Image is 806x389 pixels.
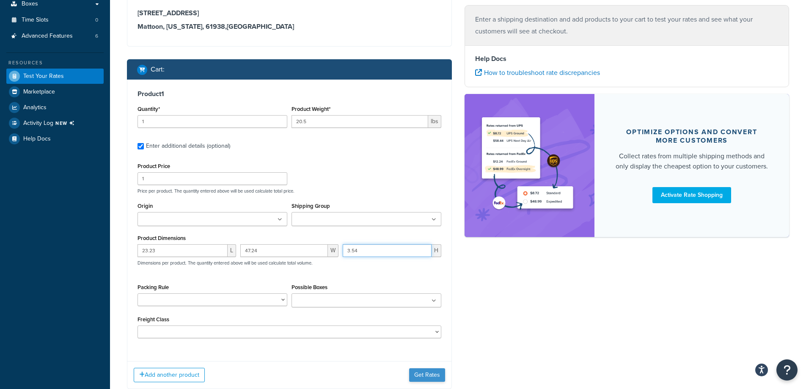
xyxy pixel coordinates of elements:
[55,120,78,127] span: NEW
[23,88,55,96] span: Marketplace
[138,284,169,290] label: Packing Rule
[138,143,144,149] input: Enter additional details (optional)
[138,203,153,209] label: Origin
[22,17,49,24] span: Time Slots
[652,187,731,203] a: Activate Rate Shopping
[409,368,445,382] button: Get Rates
[477,107,582,224] img: feature-image-rateshop-7084cbbcb2e67ef1d54c2e976f0e592697130d5817b016cf7cc7e13314366067.png
[292,106,330,112] label: Product Weight*
[328,244,338,257] span: W
[22,33,73,40] span: Advanced Features
[151,66,165,73] h2: Cart :
[475,68,600,77] a: How to troubleshoot rate discrepancies
[146,140,230,152] div: Enter additional details (optional)
[615,128,769,145] div: Optimize options and convert more customers
[138,316,169,323] label: Freight Class
[6,116,104,131] a: Activity LogNEW
[6,28,104,44] a: Advanced Features6
[6,12,104,28] li: Time Slots
[22,0,38,8] span: Boxes
[428,115,441,128] span: lbs
[23,135,51,143] span: Help Docs
[95,17,98,24] span: 0
[23,118,78,129] span: Activity Log
[432,244,441,257] span: H
[292,203,330,209] label: Shipping Group
[6,28,104,44] li: Advanced Features
[475,54,779,64] h4: Help Docs
[6,12,104,28] a: Time Slots0
[6,69,104,84] a: Test Your Rates
[135,260,313,266] p: Dimensions per product. The quantity entered above will be used calculate total volume.
[138,22,441,31] h3: Mattoon, [US_STATE], 61938 , [GEOGRAPHIC_DATA]
[135,188,443,194] p: Price per product. The quantity entered above will be used calculate total price.
[138,115,287,128] input: 0.0
[776,359,798,381] button: Open Resource Center
[138,235,186,241] label: Product Dimensions
[615,151,769,171] div: Collect rates from multiple shipping methods and only display the cheapest option to your customers.
[292,115,428,128] input: 0.00
[6,131,104,146] a: Help Docs
[6,59,104,66] div: Resources
[475,14,779,37] p: Enter a shipping destination and add products to your cart to test your rates and see what your c...
[138,106,160,112] label: Quantity*
[23,73,64,80] span: Test Your Rates
[228,244,236,257] span: L
[6,116,104,131] li: [object Object]
[138,9,441,17] h3: [STREET_ADDRESS]
[134,368,205,382] button: Add another product
[23,104,47,111] span: Analytics
[6,100,104,115] a: Analytics
[138,90,441,98] h3: Product 1
[138,163,170,169] label: Product Price
[6,84,104,99] a: Marketplace
[95,33,98,40] span: 6
[292,284,327,290] label: Possible Boxes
